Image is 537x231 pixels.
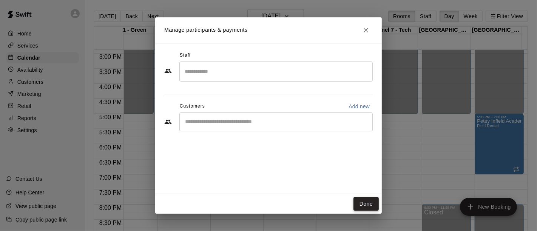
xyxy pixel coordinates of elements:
[359,23,373,37] button: Close
[164,118,172,126] svg: Customers
[180,100,205,112] span: Customers
[353,197,379,211] button: Done
[179,62,373,82] div: Search staff
[180,49,191,62] span: Staff
[346,100,373,112] button: Add new
[164,67,172,75] svg: Staff
[179,112,373,131] div: Start typing to search customers...
[349,103,370,110] p: Add new
[164,26,248,34] p: Manage participants & payments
